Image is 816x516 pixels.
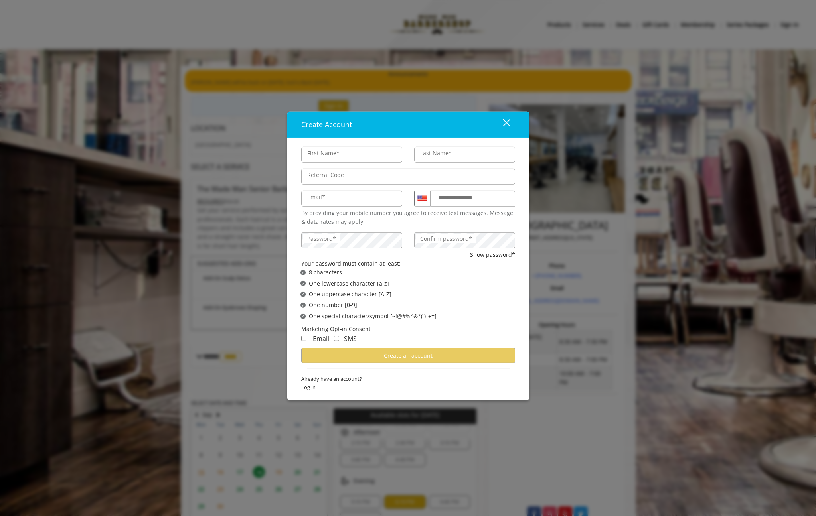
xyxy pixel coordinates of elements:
[301,335,306,341] input: Receive Marketing Email
[344,334,357,343] span: SMS
[301,383,515,392] span: Log in
[416,234,476,243] label: Confirm password*
[301,120,352,129] span: Create Account
[301,375,515,383] span: Already have an account?
[301,313,304,319] span: ✔
[301,325,515,333] div: Marketing Opt-in Consent
[494,118,510,130] div: close dialog
[309,301,357,309] span: One number [0-9]
[309,312,437,321] span: One special character/symbol [~!@#%^&*( )_+=]
[301,209,515,226] div: By providing your mobile number you agree to receive text messages. Message & data rates may apply.
[301,291,304,297] span: ✔
[414,232,515,248] input: ConfirmPassword
[301,191,402,207] input: Email
[301,269,304,276] span: ✔
[309,279,389,288] span: One lowercase character [a-z]
[488,116,515,132] button: close dialog
[303,193,329,201] label: Email*
[301,280,304,287] span: ✔
[301,169,515,185] input: ReferralCode
[301,232,402,248] input: Password
[303,149,344,158] label: First Name*
[414,147,515,163] input: Lastname
[384,352,433,359] span: Create an account
[313,334,329,343] span: Email
[414,191,430,207] div: Country
[301,348,515,363] button: Create an account
[416,149,456,158] label: Last Name*
[301,147,402,163] input: FirstName
[334,335,339,341] input: Receive Marketing SMS
[309,268,342,277] span: 8 characters
[309,290,391,299] span: One uppercase character [A-Z]
[301,302,304,308] span: ✔
[301,259,515,268] div: Your password must contain at least:
[303,171,348,179] label: Referral Code
[470,250,515,259] button: Show password*
[303,234,340,243] label: Password*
